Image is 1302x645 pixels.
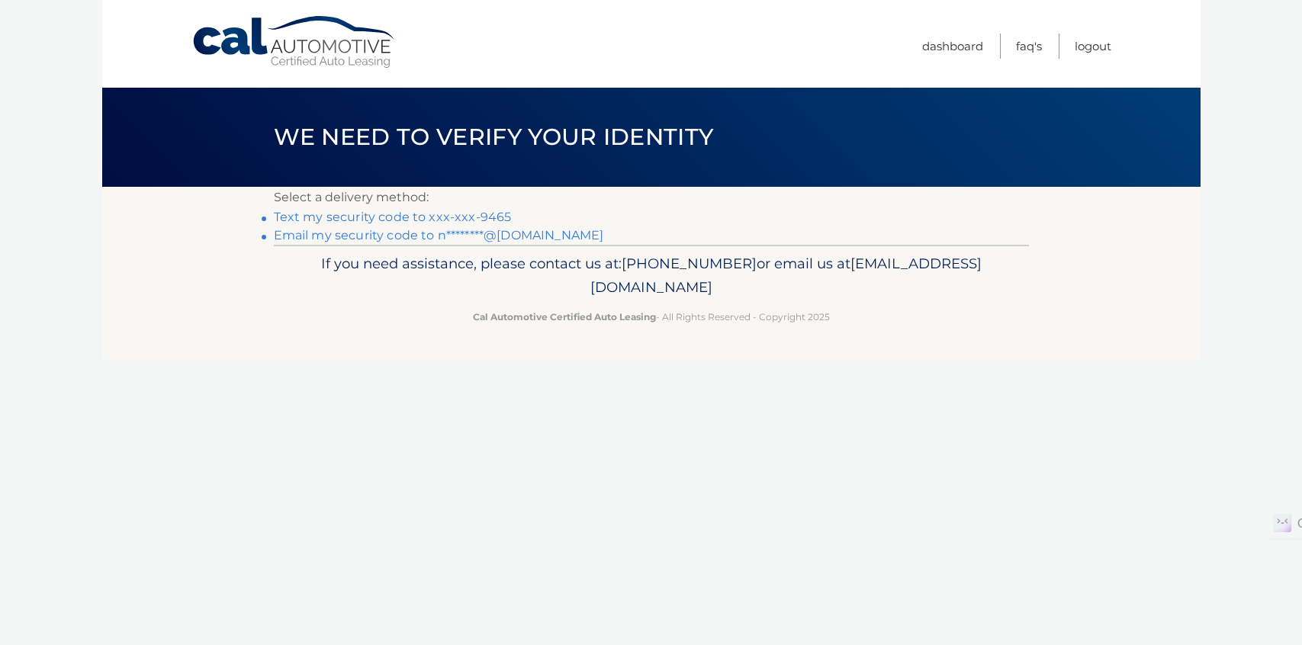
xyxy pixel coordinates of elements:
a: Dashboard [922,34,983,59]
a: Logout [1075,34,1111,59]
p: - All Rights Reserved - Copyright 2025 [284,309,1019,325]
span: We need to verify your identity [274,123,714,151]
a: Email my security code to n********@[DOMAIN_NAME] [274,228,604,242]
a: Text my security code to xxx-xxx-9465 [274,210,512,224]
p: Select a delivery method: [274,187,1029,208]
a: FAQ's [1016,34,1042,59]
span: [PHONE_NUMBER] [622,255,757,272]
a: Cal Automotive [191,15,397,69]
p: If you need assistance, please contact us at: or email us at [284,252,1019,300]
strong: Cal Automotive Certified Auto Leasing [473,311,656,322]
